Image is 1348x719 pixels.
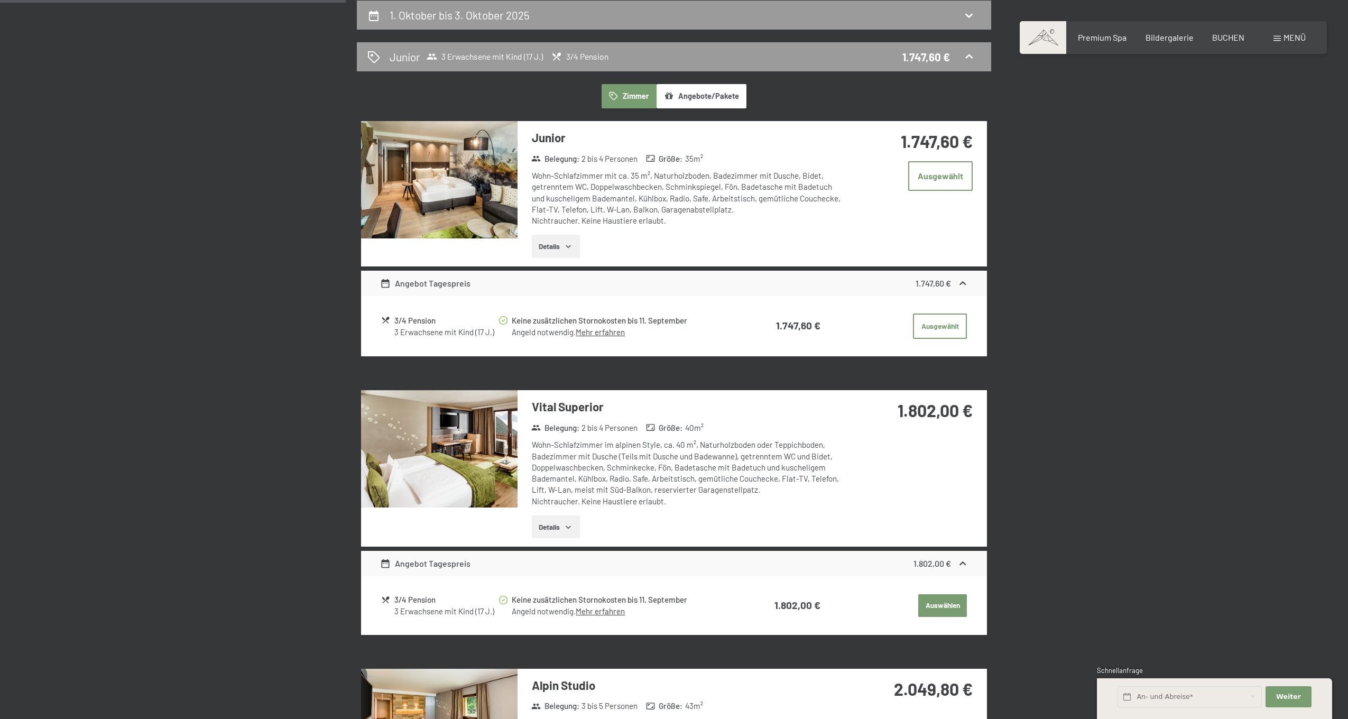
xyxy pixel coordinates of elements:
[685,153,703,164] span: 35 m²
[390,49,420,64] h2: Junior
[380,277,471,290] div: Angebot Tagespreis
[531,422,579,434] strong: Belegung :
[394,594,497,606] div: 3/4 Pension
[394,606,497,617] div: 3 Erwachsene mit Kind (17 J.)
[581,153,638,164] span: 2 bis 4 Personen
[646,700,683,712] strong: Größe :
[646,153,683,164] strong: Größe :
[361,551,987,576] div: Angebot Tagespreis1.802,00 €
[512,606,732,617] div: Angeld notwendig.
[776,319,820,331] strong: 1.747,60 €
[1266,686,1311,708] button: Weiter
[657,84,746,108] button: Angebote/Pakete
[361,390,518,508] img: mss_renderimg.php
[532,399,846,415] h3: Vital Superior
[581,422,638,434] span: 2 bis 4 Personen
[918,594,967,617] button: Auswählen
[581,700,638,712] span: 3 bis 5 Personen
[685,422,704,434] span: 40 m²
[361,121,518,238] img: mss_renderimg.php
[1284,32,1306,42] span: Menü
[390,8,530,22] h2: 1. Oktober bis 3. Oktober 2025
[576,606,625,616] a: Mehr erfahren
[531,153,579,164] strong: Belegung :
[646,422,683,434] strong: Größe :
[361,271,987,296] div: Angebot Tagespreis1.747,60 €
[1146,32,1194,42] a: Bildergalerie
[512,327,732,338] div: Angeld notwendig.
[576,327,625,337] a: Mehr erfahren
[916,278,951,288] strong: 1.747,60 €
[908,161,973,190] button: Ausgewählt
[427,51,543,62] span: 3 Erwachsene mit Kind (17 J.)
[532,515,580,539] button: Details
[532,170,846,226] div: Wohn-Schlafzimmer mit ca. 35 m², Naturholzboden, Badezimmer mit Dusche, Bidet, getrenntem WC, Dop...
[913,558,951,568] strong: 1.802,00 €
[512,594,732,606] div: Keine zusätzlichen Stornokosten bis 11. September
[394,315,497,327] div: 3/4 Pension
[901,131,973,151] strong: 1.747,60 €
[602,84,657,108] button: Zimmer
[774,599,820,611] strong: 1.802,00 €
[1078,32,1127,42] a: Premium Spa
[532,130,846,146] h3: Junior
[380,557,471,570] div: Angebot Tagespreis
[551,51,608,62] span: 3/4 Pension
[1097,666,1143,675] span: Schnellanfrage
[894,679,973,699] strong: 2.049,80 €
[898,400,973,420] strong: 1.802,00 €
[532,439,846,507] div: Wohn-Schlafzimmer im alpinen Style, ca. 40 m², Naturholzboden oder Teppichboden, Badezimmer mit D...
[1212,32,1244,42] a: BUCHEN
[913,314,967,339] button: Ausgewählt
[512,315,732,327] div: Keine zusätzlichen Stornokosten bis 11. September
[532,677,846,694] h3: Alpin Studio
[532,235,580,258] button: Details
[531,700,579,712] strong: Belegung :
[902,49,950,64] div: 1.747,60 €
[685,700,703,712] span: 43 m²
[394,327,497,338] div: 3 Erwachsene mit Kind (17 J.)
[1276,692,1301,702] span: Weiter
